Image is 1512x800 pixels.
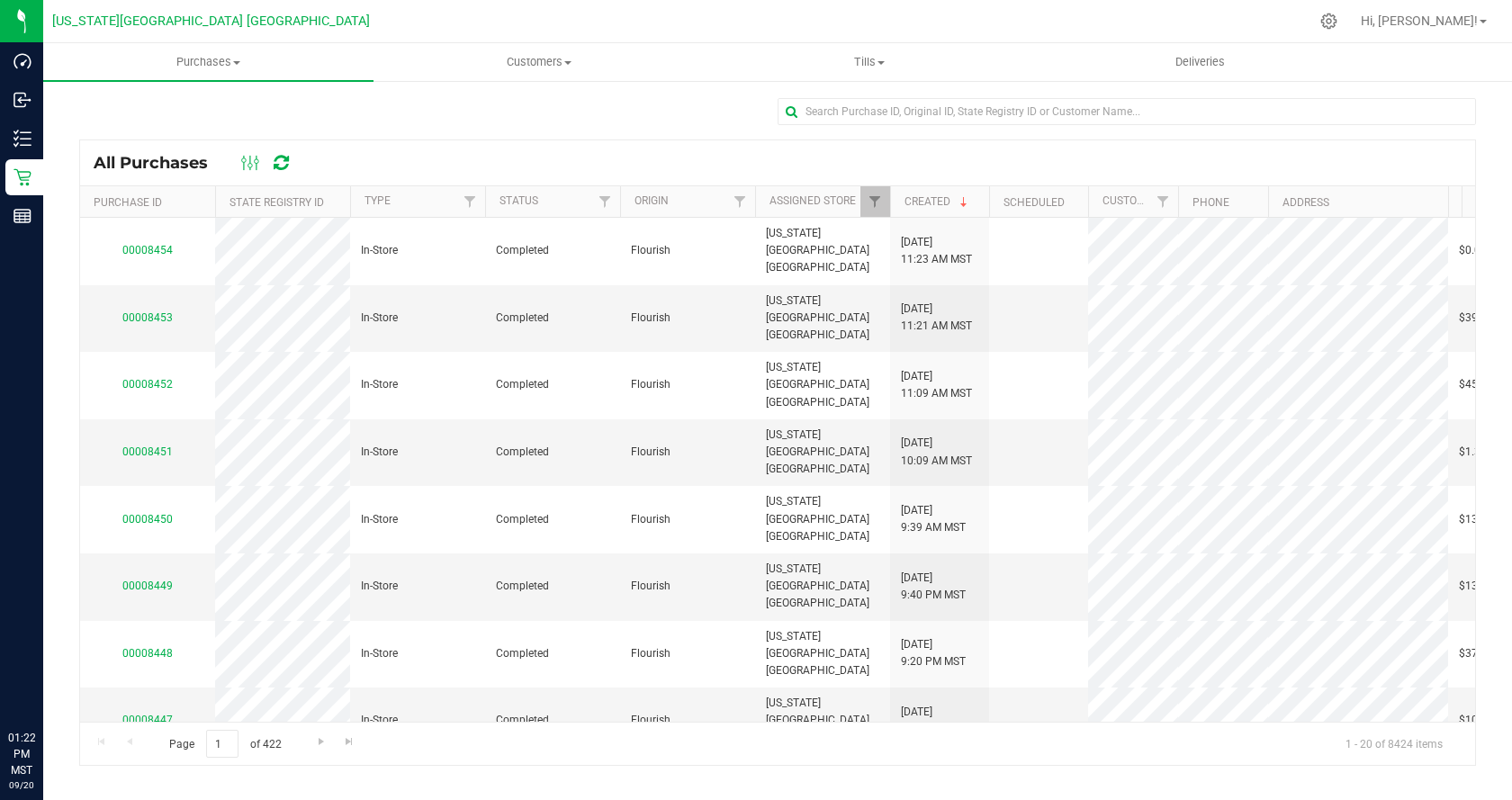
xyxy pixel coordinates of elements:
[766,427,879,479] span: [US_STATE][GEOGRAPHIC_DATA] [GEOGRAPHIC_DATA]
[122,647,173,660] a: 00008448
[373,43,704,81] a: Customers
[18,656,72,710] iframe: Resource center
[705,54,1033,70] span: Tills
[122,714,173,726] a: 00008447
[8,778,35,792] p: 09/20
[496,310,549,327] span: Completed
[1459,444,1487,461] span: $1.36
[1459,511,1499,528] span: $130.92
[901,636,966,670] span: [DATE] 9:20 PM MST
[1459,242,1487,259] span: $0.00
[122,244,173,256] a: 00008454
[206,730,238,758] input: 1
[1331,730,1457,757] span: 1 - 20 of 8424 items
[94,153,226,173] span: All Purchases
[1318,13,1340,30] div: Manage settings
[361,376,398,393] span: In-Store
[1003,196,1065,209] a: Scheduled
[1151,54,1249,70] span: Deliveries
[43,54,373,70] span: Purchases
[1361,13,1478,28] span: Hi, [PERSON_NAME]!
[13,130,31,148] inline-svg: Inventory
[769,194,856,207] a: Assigned Store
[122,580,173,592] a: 00008449
[496,578,549,595] span: Completed
[361,242,398,259] span: In-Store
[901,502,966,536] span: [DATE] 9:39 AM MST
[154,730,296,758] span: Page of 422
[901,368,972,402] span: [DATE] 11:09 AM MST
[766,695,879,747] span: [US_STATE][GEOGRAPHIC_DATA] [GEOGRAPHIC_DATA]
[631,376,670,393] span: Flourish
[13,52,31,70] inline-svg: Dashboard
[1035,43,1365,81] a: Deliveries
[122,378,173,391] a: 00008452
[901,704,966,738] span: [DATE] 8:24 PM MST
[1459,712,1499,729] span: $109.11
[766,292,879,345] span: [US_STATE][GEOGRAPHIC_DATA] [GEOGRAPHIC_DATA]
[374,54,703,70] span: Customers
[901,234,972,268] span: [DATE] 11:23 AM MST
[122,445,173,458] a: 00008451
[1102,194,1158,207] a: Customer
[496,645,549,662] span: Completed
[901,570,966,604] span: [DATE] 9:40 PM MST
[122,513,173,526] a: 00008450
[634,194,669,207] a: Origin
[590,186,620,217] a: Filter
[496,511,549,528] span: Completed
[361,712,398,729] span: In-Store
[43,43,373,81] a: Purchases
[766,225,879,277] span: [US_STATE][GEOGRAPHIC_DATA] [GEOGRAPHIC_DATA]
[361,310,398,327] span: In-Store
[631,578,670,595] span: Flourish
[766,561,879,613] span: [US_STATE][GEOGRAPHIC_DATA] [GEOGRAPHIC_DATA]
[361,645,398,662] span: In-Store
[725,186,755,217] a: Filter
[1282,196,1329,209] a: Address
[496,712,549,729] span: Completed
[308,730,334,754] a: Go to the next page
[1192,196,1229,209] a: Phone
[1459,376,1499,393] span: $458.22
[766,359,879,411] span: [US_STATE][GEOGRAPHIC_DATA] [GEOGRAPHIC_DATA]
[1459,645,1493,662] span: $37.09
[1459,578,1493,595] span: $13.09
[13,168,31,186] inline-svg: Retail
[361,511,398,528] span: In-Store
[631,511,670,528] span: Flourish
[631,444,670,461] span: Flourish
[778,98,1476,125] input: Search Purchase ID, Original ID, State Registry ID or Customer Name...
[361,578,398,595] span: In-Store
[631,645,670,662] span: Flourish
[766,493,879,545] span: [US_STATE][GEOGRAPHIC_DATA] [GEOGRAPHIC_DATA]
[766,628,879,680] span: [US_STATE][GEOGRAPHIC_DATA] [GEOGRAPHIC_DATA]
[496,242,549,259] span: Completed
[496,376,549,393] span: Completed
[229,196,324,209] a: State Registry ID
[631,310,670,327] span: Flourish
[364,194,391,207] a: Type
[1459,310,1493,327] span: $39.28
[860,186,890,217] a: Filter
[499,194,538,207] a: Status
[52,13,370,29] span: [US_STATE][GEOGRAPHIC_DATA] [GEOGRAPHIC_DATA]
[455,186,485,217] a: Filter
[94,196,162,209] a: Purchase ID
[122,311,173,324] a: 00008453
[8,730,35,778] p: 01:22 PM MST
[496,444,549,461] span: Completed
[901,301,972,335] span: [DATE] 11:21 AM MST
[361,444,398,461] span: In-Store
[631,242,670,259] span: Flourish
[13,91,31,109] inline-svg: Inbound
[904,195,971,208] a: Created
[901,435,972,469] span: [DATE] 10:09 AM MST
[337,730,363,754] a: Go to the last page
[704,43,1034,81] a: Tills
[13,207,31,225] inline-svg: Reports
[1148,186,1178,217] a: Filter
[631,712,670,729] span: Flourish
